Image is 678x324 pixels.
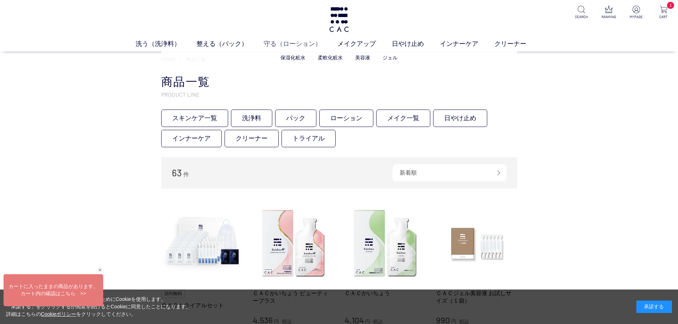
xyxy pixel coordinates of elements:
a: トライアル [282,130,336,147]
a: 美容液 [355,55,370,60]
a: メイクアップ [337,39,392,49]
a: スキンケア一覧 [161,110,228,127]
a: クリーナー [225,130,279,147]
img: ＣＡＣかいちょう ビューティープラス [253,203,334,284]
a: 洗う（洗浄料） [136,39,196,49]
a: 日やけ止め [392,39,440,49]
img: ＣＡＣかいちょう [345,203,426,284]
a: パック [275,110,316,127]
span: 1 [667,2,674,9]
a: 整える（パック） [196,39,264,49]
p: RANKING [600,14,617,20]
span: 件 [183,171,189,177]
a: 日やけ止め [433,110,487,127]
img: ＣＡＣトライアルセット [161,203,242,284]
a: インナーケア [440,39,494,49]
img: logo [328,7,350,32]
div: 承諾する [636,301,672,313]
a: 柔軟化粧水 [318,55,343,60]
p: CART [655,14,672,20]
a: ローション [319,110,373,127]
a: インナーケア [161,130,222,147]
p: PRODUCT LINE [161,91,517,98]
a: ジェル [383,55,398,60]
a: メイク一覧 [376,110,430,127]
img: ＣＡＣジェル美容液 お試しサイズ（１袋） [436,203,517,284]
a: MYPAGE [627,6,645,20]
div: 新着順 [393,164,506,181]
a: 保湿化粧水 [280,55,305,60]
a: 洗浄料 [231,110,272,127]
h1: 商品一覧 [161,74,517,90]
p: MYPAGE [627,14,645,20]
a: SEARCH [573,6,590,20]
a: Cookieポリシー [41,311,77,317]
a: 守る（ローション） [264,39,337,49]
a: RANKING [600,6,617,20]
p: SEARCH [573,14,590,20]
a: クリーナー [494,39,542,49]
a: 1 CART [655,6,672,20]
span: 63 [172,167,182,178]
